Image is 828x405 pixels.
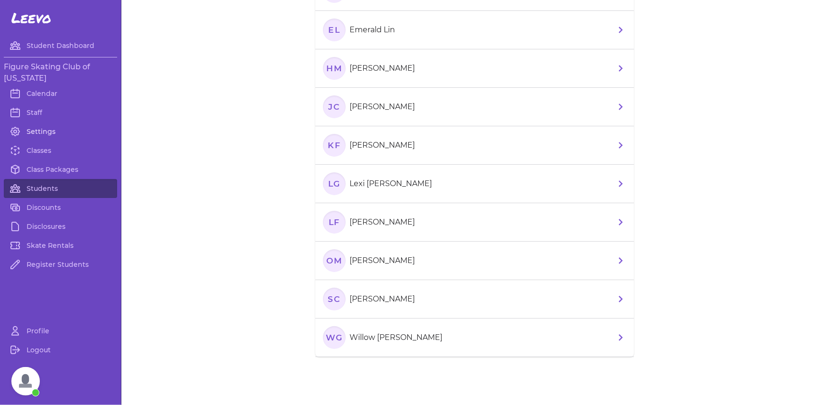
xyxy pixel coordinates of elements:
div: Open chat [11,367,40,396]
p: [PERSON_NAME] [350,293,415,305]
a: KF[PERSON_NAME] [315,126,634,165]
p: [PERSON_NAME] [350,255,415,266]
span: Leevo [11,9,51,27]
p: [PERSON_NAME] [350,63,415,74]
a: OM[PERSON_NAME] [315,242,634,280]
a: Students [4,179,117,198]
text: JC [328,102,340,112]
p: Willow [PERSON_NAME] [350,332,442,343]
a: SC[PERSON_NAME] [315,280,634,319]
text: HM [326,63,342,73]
text: OM [326,255,342,265]
a: LF[PERSON_NAME] [315,203,634,242]
a: Calendar [4,84,117,103]
a: WGWillow [PERSON_NAME] [315,319,634,357]
text: LF [329,217,340,227]
a: Logout [4,340,117,359]
text: SC [328,294,340,304]
text: KF [328,140,340,150]
a: LGLexi [PERSON_NAME] [315,165,634,203]
a: Classes [4,141,117,160]
text: LG [328,179,340,188]
a: Staff [4,103,117,122]
a: Class Packages [4,160,117,179]
text: EL [328,25,340,35]
p: [PERSON_NAME] [350,140,415,151]
a: Disclosures [4,217,117,236]
a: ELEmerald Lin [315,11,634,49]
a: Skate Rentals [4,236,117,255]
a: Discounts [4,198,117,217]
a: Settings [4,122,117,141]
a: JC[PERSON_NAME] [315,88,634,126]
a: Profile [4,321,117,340]
a: Student Dashboard [4,36,117,55]
p: [PERSON_NAME] [350,101,415,113]
a: HM[PERSON_NAME] [315,49,634,88]
p: Lexi [PERSON_NAME] [350,178,432,189]
p: [PERSON_NAME] [350,217,415,228]
a: Register Students [4,255,117,274]
p: Emerald Lin [350,24,395,36]
h3: Figure Skating Club of [US_STATE] [4,61,117,84]
text: WG [326,332,343,342]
